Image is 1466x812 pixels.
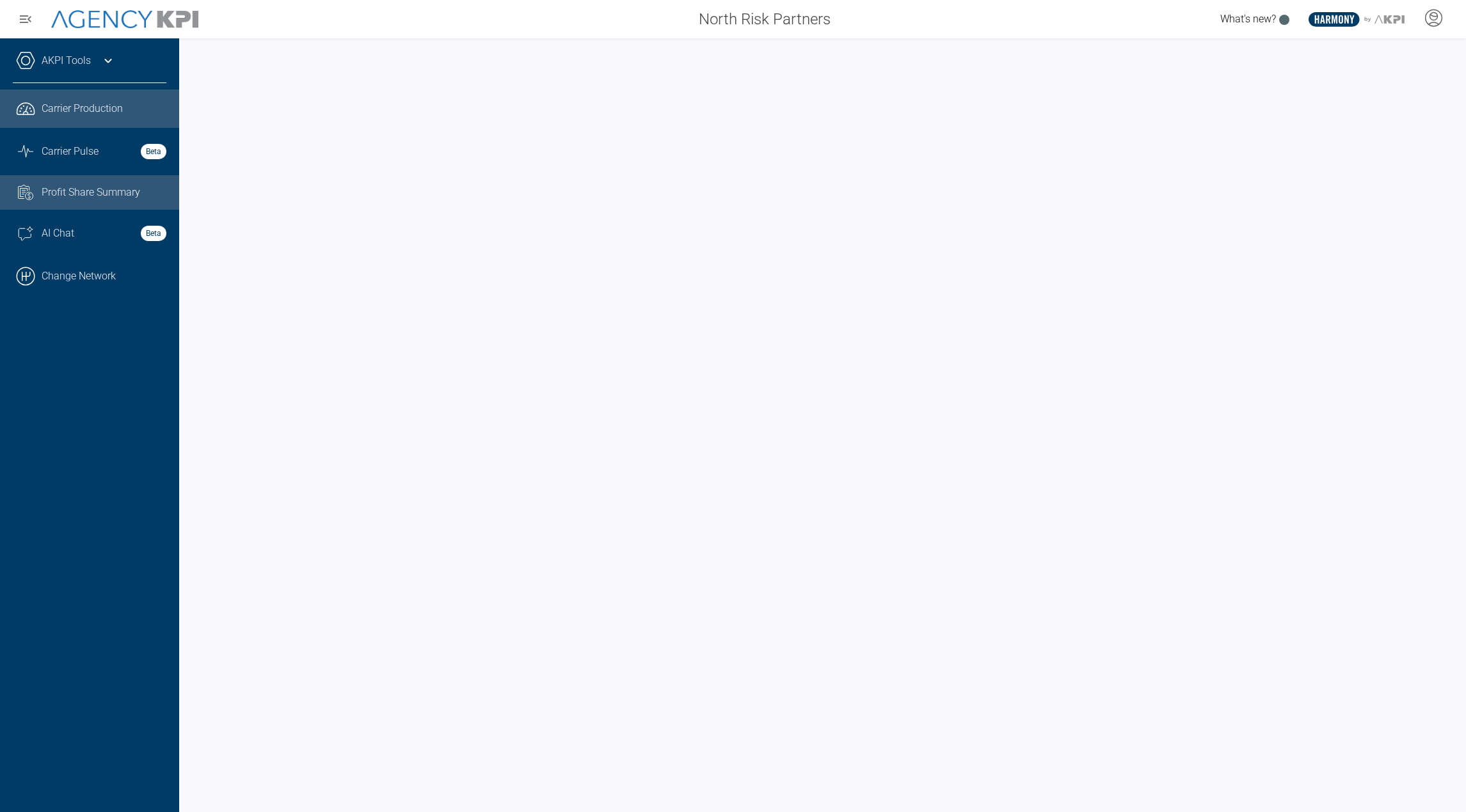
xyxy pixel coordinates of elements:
[42,226,74,241] span: AI Chat
[51,10,198,29] img: AgencyKPI
[42,144,99,159] span: Carrier Pulse
[141,144,166,159] strong: Beta
[141,226,166,241] strong: Beta
[42,101,123,116] span: Carrier Production
[42,185,140,200] span: Profit Share Summary
[42,53,91,68] a: AKPI Tools
[1220,13,1276,25] span: What's new?
[699,8,831,31] span: North Risk Partners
